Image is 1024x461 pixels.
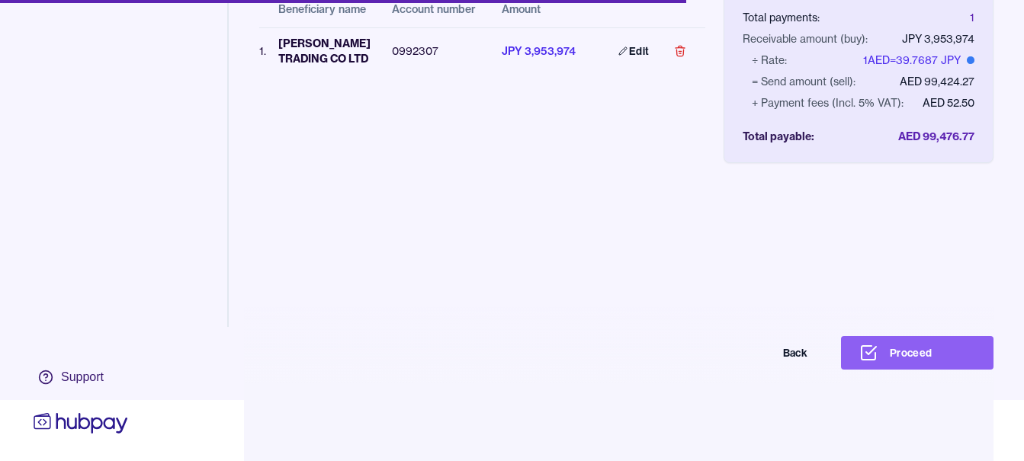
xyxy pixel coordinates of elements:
div: Receivable amount (buy): [743,31,868,46]
div: Support [61,369,104,386]
div: AED 52.50 [923,95,974,110]
a: Support [30,361,131,393]
td: 0992307 [380,27,490,74]
div: = Send amount (sell): [752,74,855,89]
div: AED 99,424.27 [900,74,974,89]
div: 1 [970,10,974,25]
td: [PERSON_NAME] TRADING CO LTD [266,27,380,74]
div: ÷ Rate: [752,53,787,68]
td: 1 . [259,27,266,74]
div: Total payments: [743,10,820,25]
button: Back [673,336,826,370]
div: JPY 3,953,974 [902,31,974,46]
div: 1 AED = 39.7687 JPY [863,53,974,68]
div: + Payment fees (Incl. 5% VAT): [752,95,904,110]
button: Proceed [841,336,994,370]
a: Edit [600,34,667,68]
div: AED 99,476.77 [898,129,974,144]
td: JPY 3,953,974 [490,27,588,74]
div: Total payable: [743,129,814,144]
